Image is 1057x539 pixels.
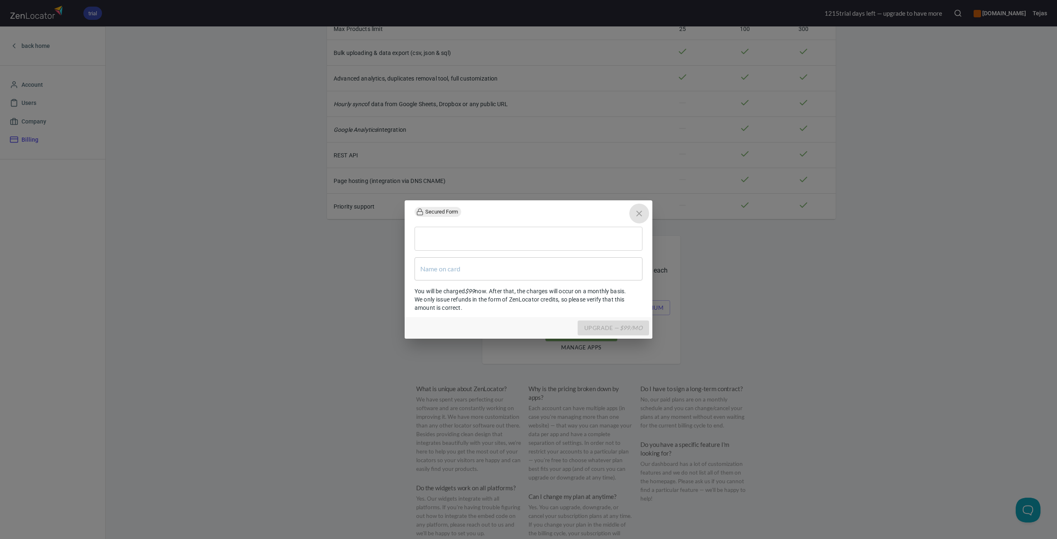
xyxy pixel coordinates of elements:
em: $ 99 [465,288,475,294]
span: Secured Form [422,207,461,216]
input: Name on card [415,257,642,280]
iframe: Secure card payment input frame [421,235,636,242]
button: close [629,204,649,223]
p: You will be charged now. After that, the charges will occur on a monthly basis. We only issue ref... [415,287,642,312]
